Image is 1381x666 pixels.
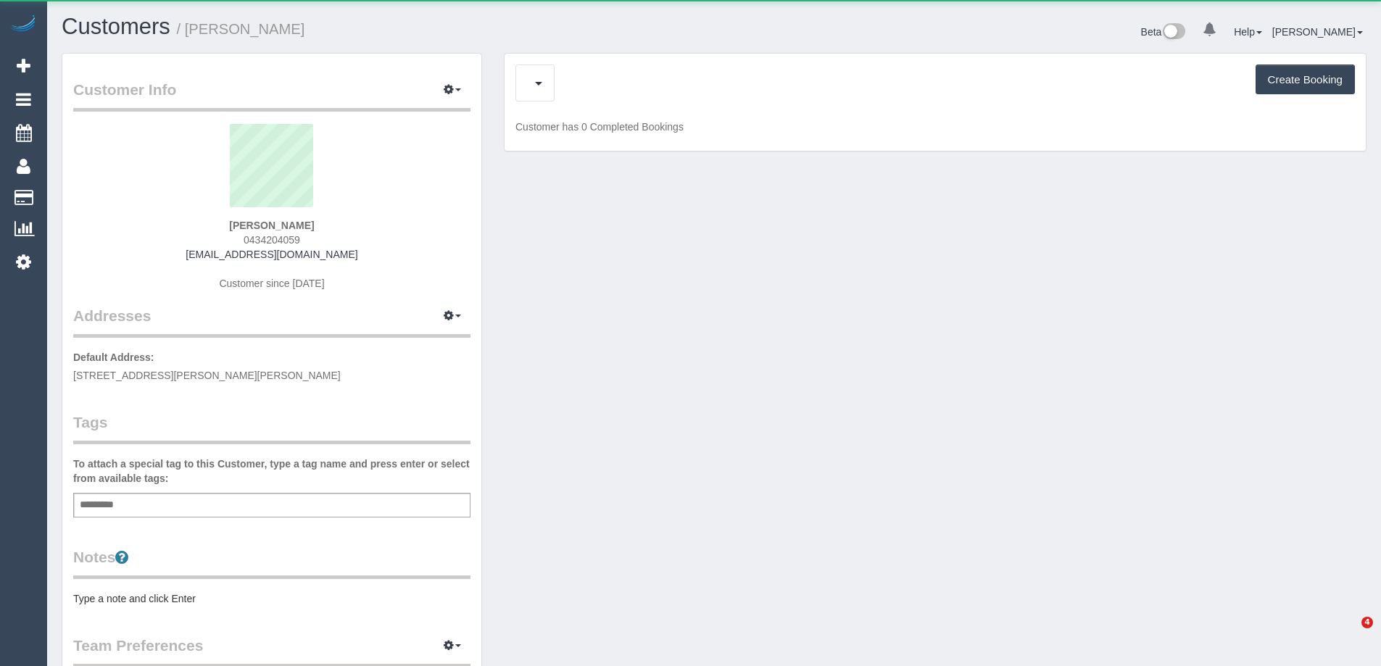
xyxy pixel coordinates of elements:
img: New interface [1161,23,1185,42]
label: To attach a special tag to this Customer, type a tag name and press enter or select from availabl... [73,457,470,486]
a: [PERSON_NAME] [1272,26,1363,38]
legend: Tags [73,412,470,444]
legend: Notes [73,546,470,579]
img: Automaid Logo [9,14,38,35]
a: [EMAIL_ADDRESS][DOMAIN_NAME] [186,249,357,260]
span: 0434204059 [244,234,300,246]
span: Customer since [DATE] [219,278,324,289]
label: Default Address: [73,350,154,365]
a: Beta [1141,26,1186,38]
p: Customer has 0 Completed Bookings [515,120,1355,134]
strong: [PERSON_NAME] [229,220,314,231]
span: [STREET_ADDRESS][PERSON_NAME][PERSON_NAME] [73,370,341,381]
legend: Customer Info [73,79,470,112]
a: Help [1234,26,1262,38]
small: / [PERSON_NAME] [177,21,305,37]
a: Customers [62,14,170,39]
button: Create Booking [1256,64,1355,95]
iframe: Intercom live chat [1332,617,1367,652]
pre: Type a note and click Enter [73,591,470,606]
span: 4 [1361,617,1373,628]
